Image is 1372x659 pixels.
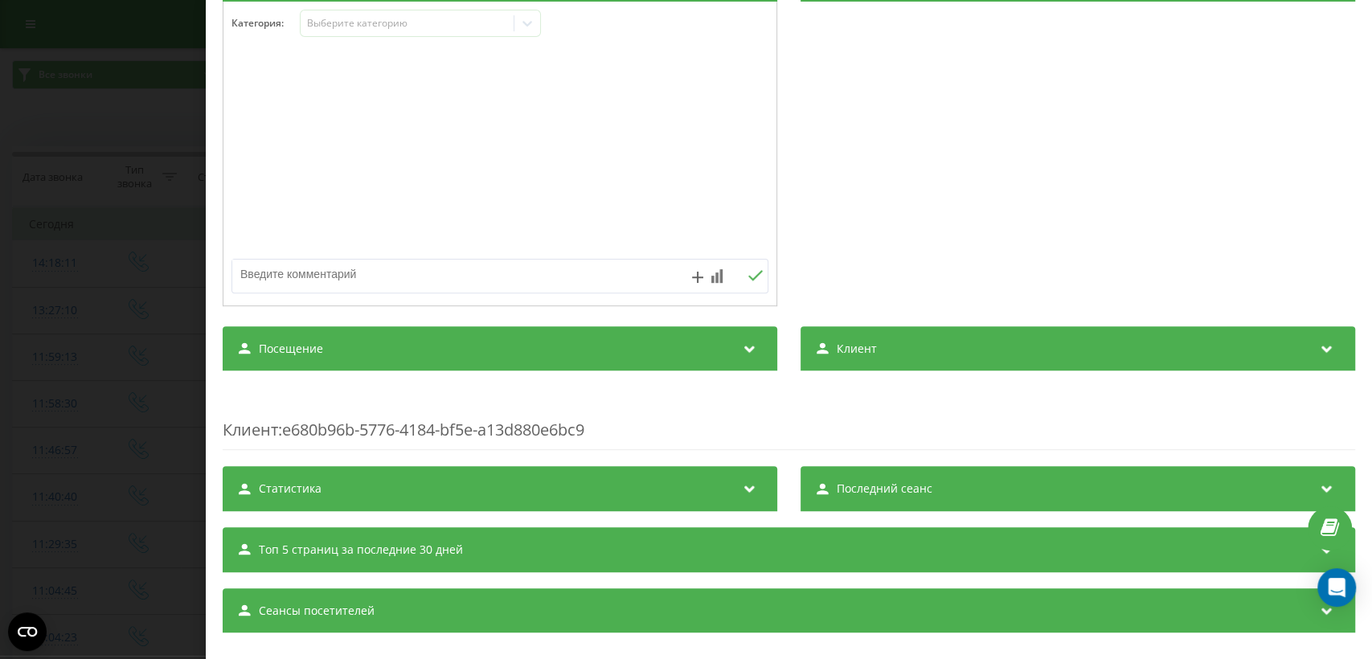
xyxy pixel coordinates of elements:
span: Сеансы посетителей [259,603,375,619]
div: : e680b96b-5776-4184-bf5e-a13d880e6bc9 [223,387,1355,450]
span: Последний сеанс [837,481,932,497]
h4: Категория : [231,18,300,29]
span: Посещение [259,341,323,357]
span: Клиент [837,341,877,357]
div: Выберите категорию [307,17,508,30]
span: Топ 5 страниц за последние 30 дней [259,542,463,558]
button: Open CMP widget [8,612,47,651]
span: Клиент [223,419,278,440]
div: Open Intercom Messenger [1317,568,1356,607]
span: Статистика [259,481,321,497]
